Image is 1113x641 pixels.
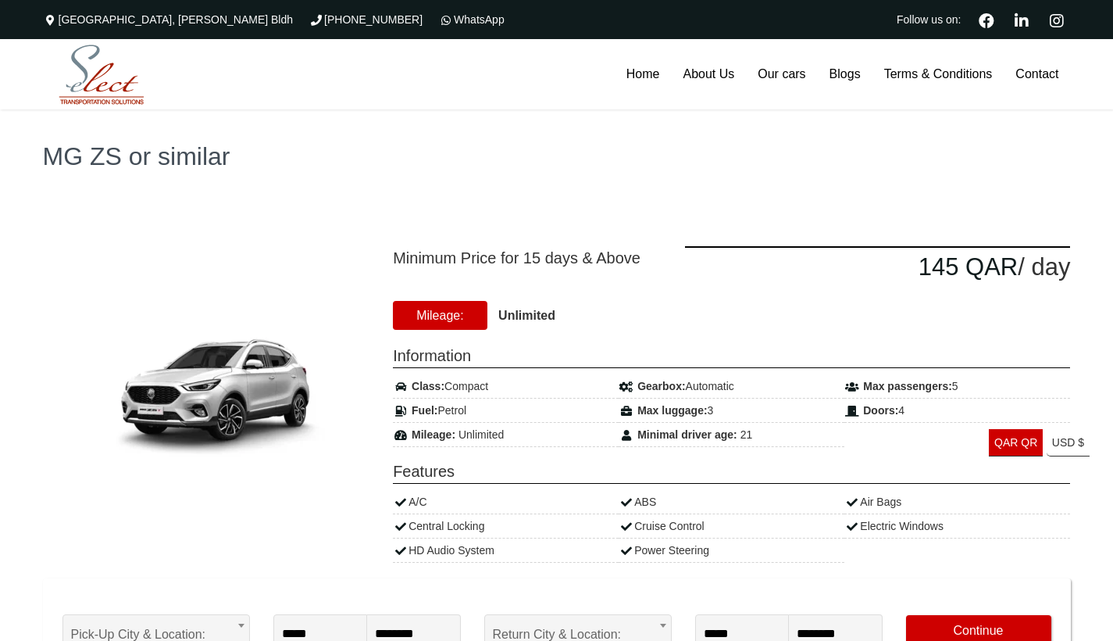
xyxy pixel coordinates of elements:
div: 4 [844,399,1070,423]
h1: MG ZS or similar [43,144,1071,169]
strong: Minimal driver age: [637,428,737,441]
span: Return Location [484,586,672,614]
a: WhatsApp [438,13,505,26]
span: Minimum Price for 15 days & Above [393,246,662,270]
strong: Mileage: [412,428,455,441]
strong: Max passengers: [863,380,952,392]
a: Terms & Conditions [872,39,1004,109]
div: Cruise Control [619,514,844,539]
a: Instagram [1043,11,1071,28]
div: Petrol [393,399,619,423]
div: HD Audio System [393,539,619,563]
div: / day [685,246,1070,287]
span: Unlimited [458,428,504,441]
div: 3 [619,399,844,423]
span: Return Date [695,586,883,614]
div: Automatic [619,374,844,399]
a: QAR QR [989,429,1043,457]
a: Our cars [746,39,817,109]
a: Home [615,39,672,109]
span: 21 [740,428,753,441]
a: Linkedin [1008,11,1036,28]
img: MG ZS or similar [58,295,355,487]
a: [PHONE_NUMBER] [309,13,423,26]
div: 5 [844,374,1070,399]
strong: Gearbox: [637,380,685,392]
span: Information [393,344,1070,368]
span: Pick-Up Date [273,586,461,614]
div: A/C [393,490,619,514]
img: Select Rent a Car [47,41,156,109]
span: Pick-up Location [62,586,250,614]
strong: Fuel: [412,404,437,417]
span: 145.00 QAR [919,253,1018,281]
div: ABS [619,490,844,514]
div: Air Bags [844,490,1070,514]
span: Features [393,460,1070,484]
strong: Doors: [863,404,898,417]
a: Blogs [818,39,872,109]
strong: Unlimited [498,309,555,322]
div: Compact [393,374,619,399]
a: Contact [1004,39,1070,109]
a: USD $ [1047,429,1090,457]
div: Power Steering [619,539,844,563]
a: About Us [671,39,746,109]
strong: Max luggage: [637,404,707,417]
a: Facebook [972,11,1001,28]
span: Mileage: [393,301,487,330]
div: Electric Windows [844,514,1070,539]
strong: Class: [412,380,444,392]
div: Central Locking [393,514,619,539]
